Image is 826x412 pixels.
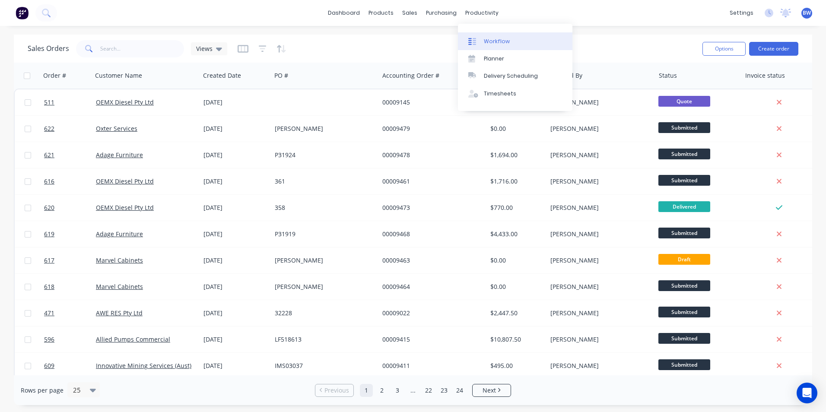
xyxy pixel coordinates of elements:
span: 511 [44,98,54,107]
span: Draft [658,254,710,265]
input: Search... [100,40,184,57]
div: [DATE] [203,361,268,370]
a: 621 [44,142,96,168]
div: 00009022 [382,309,478,317]
span: BW [803,9,811,17]
a: 617 [44,247,96,273]
a: AWE RES Pty Ltd [96,309,143,317]
div: Order # [43,71,66,80]
div: [DATE] [203,124,268,133]
a: OEMX Diesel Pty Ltd [96,177,154,185]
a: Adage Furniture [96,151,143,159]
a: 511 [44,89,96,115]
div: [DATE] [203,203,268,212]
div: 00009411 [382,361,478,370]
a: Oxter Services [96,124,137,133]
span: 621 [44,151,54,159]
div: Invoice status [745,71,785,80]
a: Page 2 [375,384,388,397]
div: [DATE] [203,282,268,291]
div: purchasing [422,6,461,19]
a: Workflow [458,32,572,50]
div: [DATE] [203,230,268,238]
a: OEMX Diesel Pty Ltd [96,98,154,106]
div: [PERSON_NAME] [275,282,371,291]
span: 596 [44,335,54,344]
a: Marvel Cabinets [96,256,143,264]
a: Adage Furniture [96,230,143,238]
div: $1,716.00 [490,177,541,186]
span: Rows per page [21,386,64,395]
div: 361 [275,177,371,186]
div: [PERSON_NAME] [550,361,646,370]
a: 471 [44,300,96,326]
a: Previous page [315,386,353,395]
span: Submitted [658,122,710,133]
a: Page 1 is your current page [360,384,373,397]
div: sales [398,6,422,19]
div: [DATE] [203,335,268,344]
span: Delivered [658,201,710,212]
div: settings [725,6,758,19]
div: $10,807.50 [490,335,541,344]
button: Create order [749,42,798,56]
div: [PERSON_NAME] [275,124,371,133]
div: Planner [484,55,504,63]
div: 00009415 [382,335,478,344]
div: [DATE] [203,151,268,159]
span: Next [483,386,496,395]
div: [PERSON_NAME] [550,309,646,317]
span: 617 [44,256,54,265]
div: [PERSON_NAME] [550,256,646,265]
div: 00009461 [382,177,478,186]
a: Jump forward [407,384,419,397]
div: [DATE] [203,256,268,265]
a: Page 3 [391,384,404,397]
div: 00009145 [382,98,478,107]
div: productivity [461,6,503,19]
a: 618 [44,274,96,300]
div: 00009464 [382,282,478,291]
span: Submitted [658,333,710,344]
a: 596 [44,326,96,352]
a: Page 23 [438,384,451,397]
a: Marvel Cabinets [96,282,143,291]
div: [PERSON_NAME] [550,124,646,133]
span: 622 [44,124,54,133]
span: Views [196,44,213,53]
a: Planner [458,50,572,67]
div: 00009479 [382,124,478,133]
div: Accounting Order # [382,71,439,80]
div: Delivery Scheduling [484,72,538,80]
div: P31924 [275,151,371,159]
a: Innovative Mining Services (Aust) Pty Ltd [96,361,213,370]
div: [PERSON_NAME] [550,203,646,212]
div: $0.00 [490,256,541,265]
div: P31919 [275,230,371,238]
div: Timesheets [484,90,516,98]
div: 32228 [275,309,371,317]
div: [PERSON_NAME] [550,282,646,291]
div: $0.00 [490,282,541,291]
span: 619 [44,230,54,238]
span: 609 [44,361,54,370]
span: Submitted [658,228,710,238]
div: PO # [274,71,288,80]
div: $2,447.50 [490,309,541,317]
button: Options [702,42,746,56]
a: 616 [44,168,96,194]
div: [PERSON_NAME] [275,256,371,265]
a: OEMX Diesel Pty Ltd [96,203,154,212]
div: 00009463 [382,256,478,265]
div: [PERSON_NAME] [550,151,646,159]
div: [DATE] [203,98,268,107]
span: Submitted [658,175,710,186]
a: Page 22 [422,384,435,397]
div: [PERSON_NAME] [550,98,646,107]
a: 609 [44,353,96,379]
div: $495.00 [490,361,541,370]
div: $1,694.00 [490,151,541,159]
span: Submitted [658,307,710,317]
div: 358 [275,203,371,212]
div: [DATE] [203,177,268,186]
